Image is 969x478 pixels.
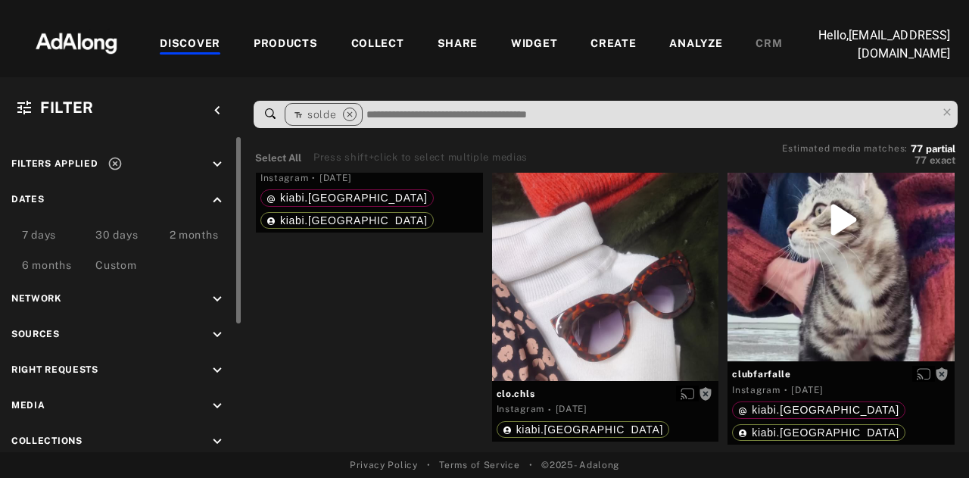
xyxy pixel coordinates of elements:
[732,383,780,397] div: Instagram
[438,36,478,54] div: SHARE
[784,384,788,396] span: ·
[427,458,431,472] span: •
[266,215,428,226] div: kiabi.france
[738,405,899,415] div: kiabi.france
[209,156,226,173] i: keyboard_arrow_down
[911,143,923,155] span: 77
[254,36,318,54] div: PRODUCTS
[782,143,908,154] span: Estimated media matches:
[280,214,428,227] span: kiabi.[GEOGRAPHIC_DATA]
[11,400,45,411] span: Media
[911,145,955,153] button: 77partial
[11,436,83,446] span: Collections
[752,404,899,416] span: kiabi.[GEOGRAPHIC_DATA]
[529,458,533,472] span: •
[260,171,308,185] div: Instagram
[791,385,823,395] time: 2024-01-14T11:06:14.000Z
[209,192,226,208] i: keyboard_arrow_up
[343,108,357,121] i: close
[799,27,950,63] p: Hello, [EMAIL_ADDRESS][DOMAIN_NAME]
[312,172,316,184] span: ·
[503,424,664,435] div: kiabi.france
[511,36,557,54] div: WIDGET
[676,386,699,401] button: Enable diffusion on this media
[738,427,899,438] div: kiabi.france
[307,108,337,120] span: solde
[209,326,226,343] i: keyboard_arrow_down
[548,404,552,416] span: ·
[294,105,337,124] div: solde
[95,227,138,245] div: 30 days
[266,192,428,203] div: kiabi.france
[209,433,226,450] i: keyboard_arrow_down
[209,362,226,379] i: keyboard_arrow_down
[541,458,619,472] span: © 2025 - Adalong
[209,102,226,119] i: keyboard_arrow_left
[350,458,418,472] a: Privacy Policy
[11,158,98,169] span: Filters applied
[732,367,950,381] span: clubfarfalle
[11,364,98,375] span: Right Requests
[782,153,955,168] button: 77exact
[439,458,519,472] a: Terms of Service
[11,293,62,304] span: Network
[497,402,544,416] div: Instagram
[313,150,528,165] div: Press shift+click to select multiple medias
[11,194,45,205] span: Dates
[319,173,351,183] time: 2024-01-14T11:06:14.000Z
[209,398,226,414] i: keyboard_arrow_down
[497,387,715,401] span: clo.chls
[22,227,56,245] div: 7 days
[170,227,219,245] div: 2 months
[351,36,404,54] div: COLLECT
[40,98,94,117] span: Filter
[22,258,72,276] div: 6 months
[752,426,899,439] span: kiabi.[GEOGRAPHIC_DATA]
[95,258,136,276] div: Custom
[590,36,636,54] div: CREATE
[935,368,949,379] span: Rights not requested
[516,423,664,436] span: kiabi.[GEOGRAPHIC_DATA]
[699,388,712,398] span: Rights not requested
[893,405,969,478] iframe: Chat Widget
[160,36,220,54] div: DISCOVER
[11,329,60,339] span: Sources
[255,151,301,166] button: Select All
[914,155,927,166] span: 77
[912,366,935,382] button: Enable diffusion on this media
[280,192,428,204] span: kiabi.[GEOGRAPHIC_DATA]
[756,36,782,54] div: CRM
[556,404,587,414] time: 2024-01-10T08:55:59.000Z
[209,291,226,308] i: keyboard_arrow_down
[669,36,722,54] div: ANALYZE
[10,19,143,64] img: 63233d7d88ed69de3c212112c67096b6.png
